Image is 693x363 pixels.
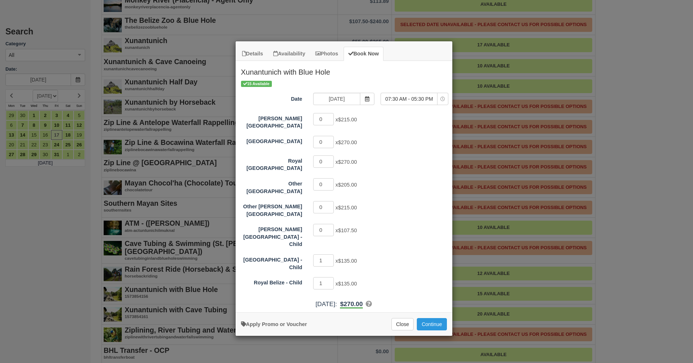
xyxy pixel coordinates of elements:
div: Item Modal [236,61,452,309]
span: 07:30 AM - 05:30 PM [381,95,437,103]
label: Date [236,93,308,103]
a: Apply Voucher [241,321,307,327]
label: Hopkins Bay Resort [236,112,308,130]
a: Availability [269,47,310,61]
label: Thatch Caye Resort [236,135,308,145]
label: Other Placencia Area Resort [236,178,308,195]
label: Thatch Caye Resort - Child [236,254,308,271]
span: x [335,228,357,234]
span: x [335,281,357,287]
label: Hopkins Bay Resort - Child [236,223,308,248]
label: Royal Belize - Child [236,276,308,287]
input: Royal Belize [313,155,334,168]
div: : [236,300,452,309]
span: x [335,139,357,145]
h2: Xunantunich with Blue Hole [236,61,452,80]
input: Other Placencia Area Resort [313,178,334,191]
input: Thatch Caye Resort - Child [313,254,334,267]
input: Royal Belize - Child [313,277,334,289]
button: Add to Booking [417,318,447,330]
span: [DATE] [316,300,335,308]
span: x [335,205,357,210]
a: Details [237,47,268,61]
span: $215.00 [338,117,357,122]
label: Other Hopkins Area Resort [236,200,308,218]
span: $270.00 [338,159,357,165]
span: $107.50 [338,228,357,234]
input: Thatch Caye Resort [313,136,334,148]
a: Photos [311,47,343,61]
span: $135.00 [338,281,357,287]
span: $205.00 [338,182,357,188]
input: Other Hopkins Area Resort [313,201,334,213]
button: Close [391,318,414,330]
span: $270.00 [338,139,357,145]
span: x [335,182,357,188]
span: $135.00 [338,258,357,264]
span: 15 Available [241,81,272,87]
a: Book Now [344,47,383,61]
input: Hopkins Bay Resort - Child [313,224,334,236]
span: $270.00 [340,300,362,308]
span: x [335,258,357,264]
span: x [335,159,357,165]
span: $215.00 [338,205,357,210]
span: x [335,117,357,122]
input: Hopkins Bay Resort [313,113,334,125]
label: Royal Belize [236,155,308,172]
